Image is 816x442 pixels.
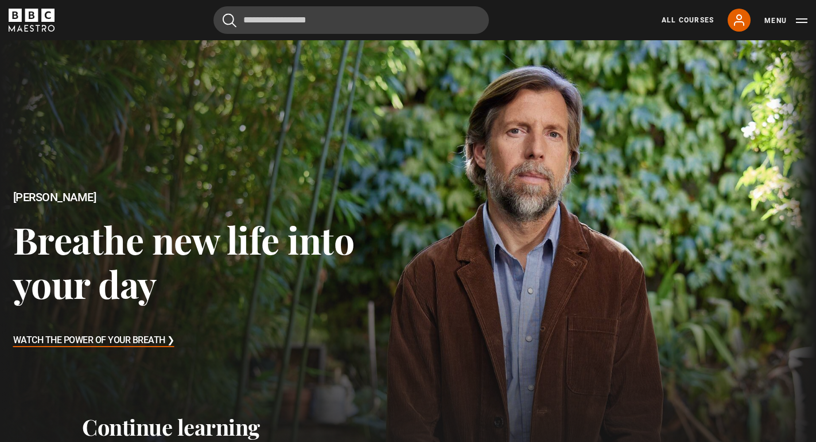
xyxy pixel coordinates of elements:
[213,6,489,34] input: Search
[223,13,236,28] button: Submit the search query
[82,414,734,440] h2: Continue learning
[13,217,409,306] h3: Breathe new life into your day
[13,332,174,349] h3: Watch The Power of Your Breath ❯
[764,15,807,26] button: Toggle navigation
[662,15,714,25] a: All Courses
[9,9,55,32] svg: BBC Maestro
[13,191,409,204] h2: [PERSON_NAME]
